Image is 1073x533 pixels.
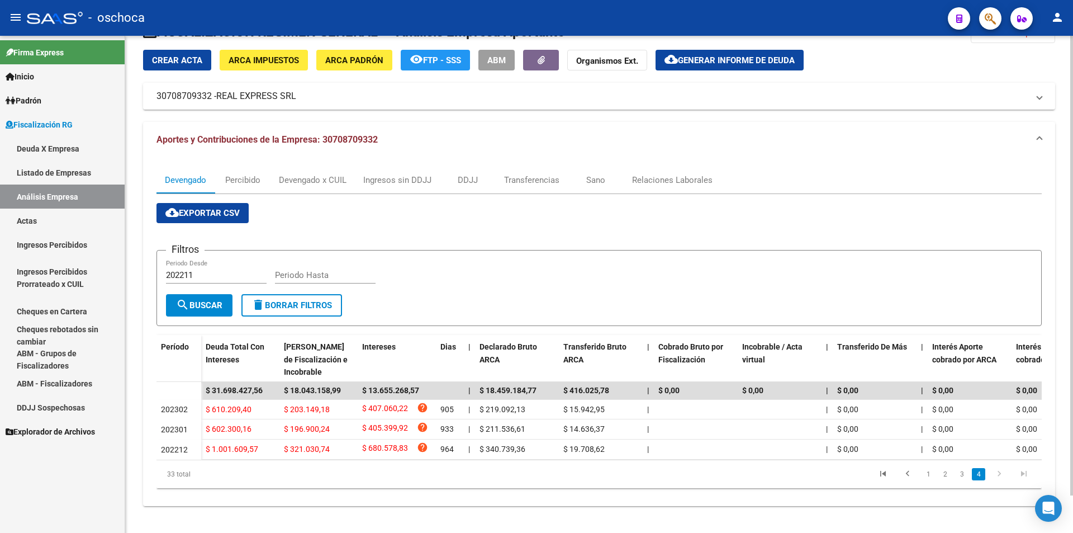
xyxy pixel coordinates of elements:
span: ARCA Padrón [325,55,383,65]
span: $ 0,00 [932,424,953,433]
mat-icon: menu [9,11,22,24]
span: Período [161,342,189,351]
span: Incobrable / Acta virtual [742,342,803,364]
datatable-header-cell: Deuda Bruta Neto de Fiscalización e Incobrable [279,335,358,384]
span: $ 0,00 [837,405,858,414]
span: 202212 [161,445,188,454]
span: Padrón [6,95,41,107]
span: Cobrado Bruto por Fiscalización [658,342,723,364]
mat-icon: cloud_download [165,206,179,219]
span: $ 0,00 [658,386,680,395]
span: [PERSON_NAME] de Fiscalización e Incobrable [284,342,348,377]
div: Aportes y Contribuciones de la Empresa: 30708709332 [143,158,1055,506]
div: Transferencias [504,174,559,186]
span: Deuda Total Con Intereses [206,342,264,364]
span: | [468,342,471,351]
span: $ 0,00 [837,445,858,454]
datatable-header-cell: Cobrado Bruto por Fiscalización [654,335,738,384]
mat-icon: search [176,298,189,312]
span: | [921,445,923,454]
li: page 2 [937,465,953,484]
span: | [647,405,649,414]
span: | [468,445,470,454]
span: Fiscalización RG [6,119,73,131]
span: ARCA Impuestos [229,55,299,65]
span: $ 680.578,83 [362,442,408,457]
span: $ 610.209,40 [206,405,251,414]
div: Devengado [165,174,206,186]
span: Firma Express [6,46,64,59]
li: page 1 [920,465,937,484]
span: 905 [440,405,454,414]
span: ABM [487,55,506,65]
button: Borrar Filtros [241,294,342,317]
span: $ 0,00 [837,386,858,395]
span: 964 [440,445,454,454]
div: Ingresos sin DDJJ [363,174,431,186]
datatable-header-cell: | [822,335,833,384]
span: $ 0,00 [932,445,953,454]
span: Aportes y Contribuciones de la Empresa: 30708709332 [156,134,378,145]
span: $ 18.459.184,77 [479,386,536,395]
datatable-header-cell: | [643,335,654,384]
span: | [826,424,828,433]
datatable-header-cell: Dias [436,335,464,384]
datatable-header-cell: Transferido Bruto ARCA [559,335,643,384]
span: | [647,445,649,454]
span: $ 416.025,78 [563,386,609,395]
datatable-header-cell: Incobrable / Acta virtual [738,335,822,384]
span: $ 340.739,36 [479,445,525,454]
mat-icon: delete [251,298,265,312]
span: $ 602.300,16 [206,424,251,433]
span: | [921,342,923,351]
span: - oschoca [88,6,145,30]
span: | [826,342,828,351]
span: $ 0,00 [932,405,953,414]
span: Buscar [176,300,222,310]
datatable-header-cell: Transferido De Más [833,335,917,384]
span: | [921,405,923,414]
datatable-header-cell: | [917,335,928,384]
span: Transferido Bruto ARCA [563,342,626,364]
span: Generar informe de deuda [678,55,795,65]
span: Inicio [6,70,34,83]
span: Exportar CSV [165,208,240,218]
span: REAL EXPRESS SRL [216,90,296,102]
span: $ 31.698.427,56 [206,386,263,395]
div: Open Intercom Messenger [1035,495,1062,522]
button: ARCA Padrón [316,50,392,70]
button: Crear Acta [143,50,211,70]
button: ABM [478,50,515,70]
mat-icon: remove_red_eye [410,53,423,66]
span: Borrar Filtros [251,300,332,310]
li: page 4 [970,465,987,484]
mat-expansion-panel-header: Aportes y Contribuciones de la Empresa: 30708709332 [143,122,1055,158]
mat-icon: person [1051,11,1064,24]
span: 202301 [161,425,188,434]
span: Transferido De Más [837,342,907,351]
span: $ 0,00 [1016,424,1037,433]
button: Generar informe de deuda [656,50,804,70]
span: FTP - SSS [423,55,461,65]
span: $ 0,00 [1016,405,1037,414]
span: | [647,386,649,395]
span: Crear Acta [152,55,202,65]
div: 33 total [156,460,331,488]
a: 2 [938,468,952,480]
span: | [647,424,649,433]
span: | [921,424,923,433]
i: help [417,442,428,453]
div: Devengado x CUIL [279,174,346,186]
datatable-header-cell: Interés Aporte cobrado por ARCA [928,335,1012,384]
span: $ 321.030,74 [284,445,330,454]
i: help [417,422,428,433]
a: go to next page [989,468,1010,480]
span: | [826,405,828,414]
i: help [417,402,428,413]
span: Explorador de Archivos [6,426,95,438]
button: Exportar CSV [156,203,249,223]
datatable-header-cell: Período [156,335,201,382]
strong: Organismos Ext. [576,56,638,66]
span: $ 0,00 [1016,386,1037,395]
span: 202302 [161,405,188,414]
